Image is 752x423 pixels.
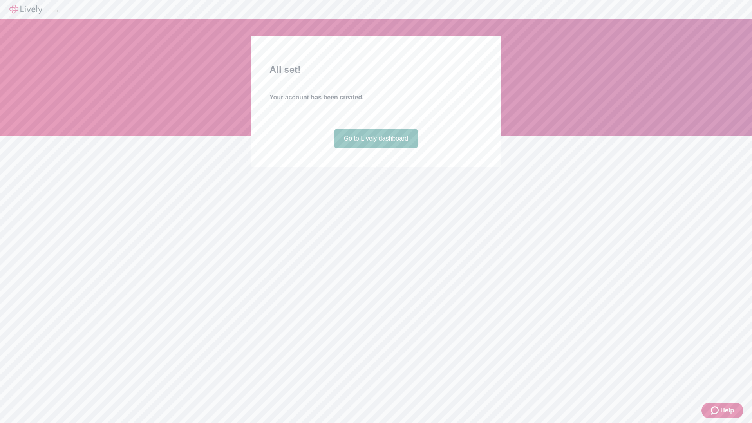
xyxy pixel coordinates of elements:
[334,129,418,148] a: Go to Lively dashboard
[269,63,483,77] h2: All set!
[269,93,483,102] h4: Your account has been created.
[52,10,58,12] button: Log out
[720,406,734,415] span: Help
[701,403,743,418] button: Zendesk support iconHelp
[9,5,42,14] img: Lively
[711,406,720,415] svg: Zendesk support icon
